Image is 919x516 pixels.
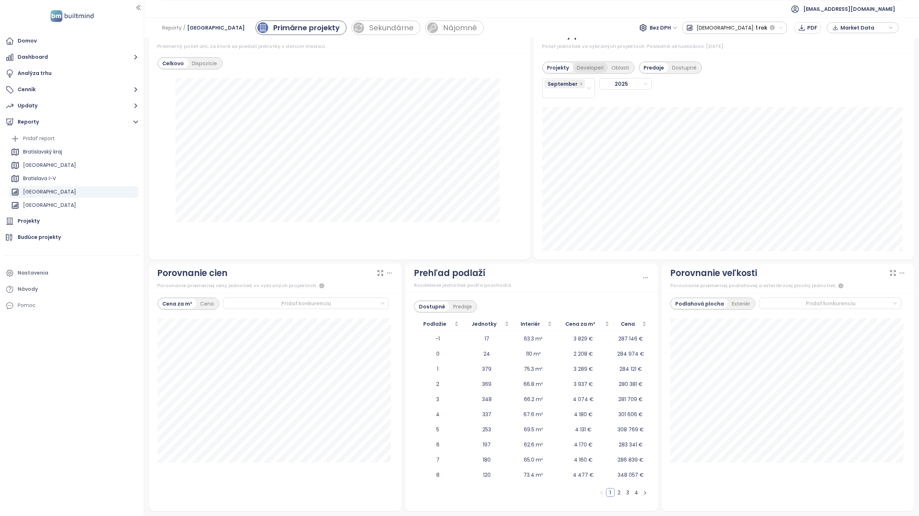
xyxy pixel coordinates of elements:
[756,21,767,34] span: 1 rok
[188,58,221,68] div: Dispozície
[187,21,245,34] span: [GEOGRAPHIC_DATA]
[573,63,608,73] div: Developeri
[555,422,612,437] td: 4 131 €
[461,331,512,346] td: 17
[158,266,228,280] div: Porovnanie cien
[414,317,462,331] th: Podlažie
[414,437,462,452] td: 6
[273,22,340,33] div: Primárne projekty
[417,320,453,328] span: Podlažie
[555,346,612,361] td: 2 208 €
[461,377,512,392] td: 369
[461,392,512,407] td: 348
[615,488,623,497] li: 2
[4,266,140,280] a: Nastavenia
[612,452,650,467] td: 286 839 €
[555,331,612,346] td: 3 829 €
[512,331,555,346] td: 63.3 m²
[9,133,138,144] div: Pridať report
[196,299,218,309] div: Cena
[512,377,555,392] td: 66.8 m²
[670,282,906,290] div: Porovnanie priemernej podlahovej a exteriérovej plochy jednotiek.
[803,0,895,18] span: [EMAIL_ADDRESS][DOMAIN_NAME]
[9,160,138,171] div: [GEOGRAPHIC_DATA]
[670,266,757,280] div: Porovnanie veľkosti
[650,22,678,33] span: Bez DPH
[4,230,140,245] a: Budúce projekty
[352,21,420,35] a: sale
[555,437,612,452] td: 4 170 €
[461,467,512,482] td: 120
[414,407,462,422] td: 4
[512,361,555,377] td: 75.3 m²
[641,488,649,497] li: Nasledujúca strana
[162,21,182,34] span: Reporty
[515,320,546,328] span: Interiér
[612,392,650,407] td: 281 709 €
[602,79,648,89] span: 2025
[9,200,138,211] div: [GEOGRAPHIC_DATA]
[807,24,817,32] span: PDF
[158,43,521,50] div: Priemerný počet dní, za ktoré sa predali jednotky v danom mesiaci.
[632,488,641,497] li: 4
[414,467,462,482] td: 8
[414,377,462,392] td: 2
[4,214,140,228] a: Projekty
[697,21,755,34] span: [DEMOGRAPHIC_DATA]:
[512,317,555,331] th: Interiér
[461,407,512,422] td: 337
[545,80,585,88] span: September
[425,21,484,35] a: rent
[600,491,604,495] span: left
[18,233,61,242] div: Budúce projekty
[256,21,346,35] a: primary
[4,282,140,297] a: Návody
[4,115,140,129] button: Reporty
[682,22,787,34] button: [DEMOGRAPHIC_DATA]:1 rok
[18,268,48,277] div: Nastavenia
[643,491,647,495] span: right
[640,63,668,73] div: Predaje
[512,392,555,407] td: 66.2 m²
[555,361,612,377] td: 3 289 €
[512,422,555,437] td: 69.5 m²
[612,407,650,422] td: 301 606 €
[23,201,76,210] div: [GEOGRAPHIC_DATA]
[443,22,477,33] div: Nájomné
[512,437,555,452] td: 62.6 m²
[414,422,462,437] td: 5
[4,99,140,113] button: Updaty
[543,63,573,73] div: Projekty
[597,488,606,497] button: left
[555,317,612,331] th: Cena za m²
[612,317,650,331] th: Cena
[612,361,650,377] td: 284 121 €
[9,186,138,198] div: [GEOGRAPHIC_DATA]
[461,361,512,377] td: 379
[18,217,40,226] div: Projekty
[579,82,583,86] span: close
[414,346,462,361] td: 0
[831,22,895,33] div: button
[4,83,140,97] button: Cenník
[4,298,140,313] div: Pomoc
[159,58,188,68] div: Celkovo
[555,452,612,467] td: 4 160 €
[641,488,649,497] button: right
[461,317,512,331] th: Jednotky
[461,452,512,467] td: 180
[555,377,612,392] td: 3 937 €
[840,22,887,33] span: Market Data
[612,437,650,452] td: 283 341 €
[23,147,62,156] div: Bratislavský kraj
[183,21,186,34] span: /
[624,489,632,497] a: 3
[414,282,642,289] div: Rozdelenie jednotiek podľa poschodia.
[23,174,56,183] div: Bratislava I-V
[632,489,640,497] a: 4
[612,331,650,346] td: 287 146 €
[512,467,555,482] td: 73.4 m²
[4,34,140,48] a: Domov
[4,50,140,64] button: Dashboard
[542,43,906,50] div: Počet jednotiek vo vybraných projektoch. Posledná aktualizácia: [DATE]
